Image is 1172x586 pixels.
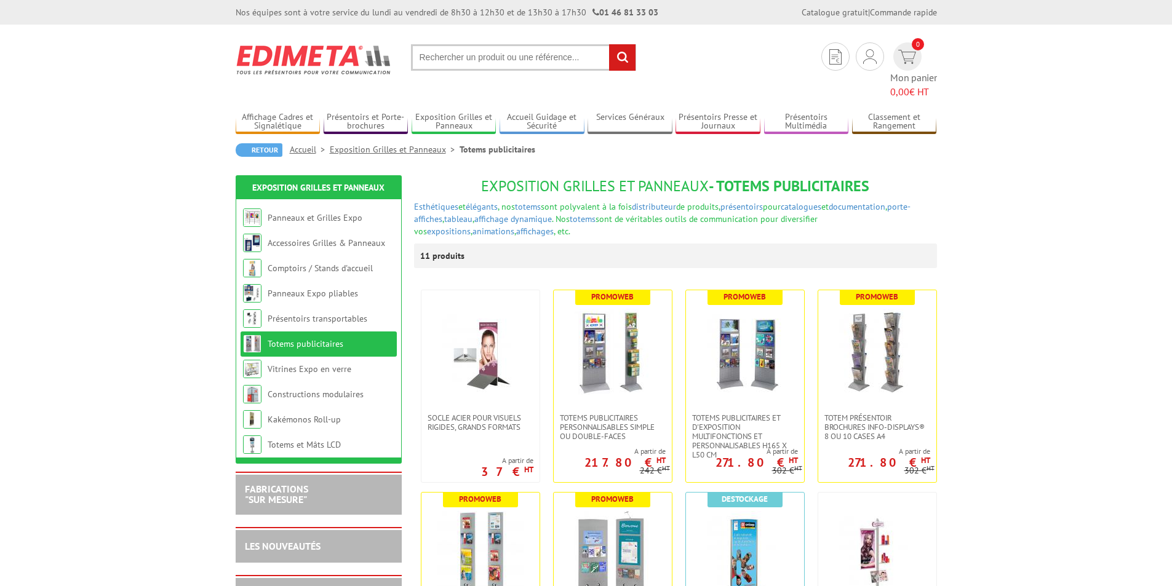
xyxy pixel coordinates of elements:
a: animations [472,226,514,237]
a: Accueil [290,144,330,155]
a: Services Généraux [588,112,672,132]
img: Vitrines Expo en verre [243,360,261,378]
img: Totems publicitaires personnalisables simple ou double-faces [570,309,656,395]
b: Promoweb [591,291,634,302]
span: A partir de [554,446,666,456]
span: sont de véritables outils de communication pour diversifier vos [414,213,818,237]
b: Promoweb [724,291,766,302]
img: devis rapide [898,50,916,64]
span: A partir de [481,456,533,465]
p: 302 € [904,466,935,475]
li: Totems publicitaires [460,143,535,156]
a: Exposition Grilles et Panneaux [252,182,385,193]
span: sont polyvalent à la fois de produits, pour et , , , . Nos [414,201,911,224]
a: Totems et Mâts LCD [268,439,341,450]
a: Kakémonos Roll-up [268,414,341,425]
span: Totem Présentoir brochures Info-Displays® 8 ou 10 cases A4 [824,413,930,441]
a: catalogues [781,201,821,212]
b: Destockage [722,494,768,504]
img: Totems publicitaires [243,335,261,353]
a: Totems publicitaires et d'exposition multifonctions et personnalisables H165 x L50 cm [686,413,804,459]
p: 271.80 € [716,459,798,466]
a: Socle acier pour visuels rigides, grands formats [421,413,540,432]
a: affichages [516,226,554,237]
span: , , , etc. [471,226,570,237]
a: distributeur [632,201,676,212]
span: Exposition Grilles et Panneaux [481,176,709,196]
div: | [802,6,937,18]
a: porte-affiches [414,201,911,224]
a: présentoirs [720,201,763,212]
h1: - Totems publicitaires [414,178,937,194]
sup: HT [794,464,802,472]
strong: 01 46 81 33 03 [592,7,658,18]
span: Mon panier [890,71,937,99]
a: affichage dynamique [474,213,552,224]
img: Accessoires Grilles & Panneaux [243,234,261,252]
a: Panneaux et Grilles Expo [268,212,362,223]
a: Présentoirs Presse et Journaux [676,112,760,132]
sup: HT [656,455,666,465]
a: tableau [444,213,472,224]
img: Présentoirs transportables [243,309,261,328]
a: Accessoires Grilles & Panneaux [268,237,385,248]
a: Comptoirs / Stands d'accueil [268,263,373,274]
a: Constructions modulaires [268,389,364,400]
sup: HT [662,464,670,472]
a: Panneaux Expo pliables [268,288,358,299]
a: Exposition Grilles et Panneaux [412,112,496,132]
div: Nos équipes sont à votre service du lundi au vendredi de 8h30 à 12h30 et de 13h30 à 17h30 [236,6,658,18]
img: Socle acier pour visuels rigides, grands formats [437,309,524,395]
a: élégants [466,201,498,212]
a: totems [515,201,541,212]
img: devis rapide [863,49,877,64]
span: 0 [912,38,924,50]
span: 0,00 [890,85,909,98]
a: Exposition Grilles et Panneaux [330,144,460,155]
a: Totems publicitaires personnalisables simple ou double-faces [554,413,672,441]
a: Retour [236,143,282,157]
a: totems [570,213,596,224]
p: 217.80 € [584,459,666,466]
img: Panneaux et Grilles Expo [243,208,261,227]
p: 37 € [481,468,533,475]
img: Constructions modulaires [243,385,261,403]
img: devis rapide [829,49,842,65]
img: Kakémonos Roll-up [243,410,261,429]
a: Présentoirs Multimédia [764,112,849,132]
p: 242 € [640,466,670,475]
a: Présentoirs et Porte-brochures [324,112,409,132]
sup: HT [789,455,798,465]
img: Comptoirs / Stands d'accueil [243,259,261,277]
a: Catalogue gratuit [802,7,868,18]
a: Affichage Cadres et Signalétique [236,112,321,132]
a: Accueil Guidage et Sécurité [500,112,584,132]
a: Classement et Rangement [852,112,937,132]
input: Rechercher un produit ou une référence... [411,44,636,71]
span: Totems publicitaires personnalisables simple ou double-faces [560,413,666,441]
a: expositions [427,226,471,237]
img: Panneaux Expo pliables [243,284,261,303]
a: Esthétiques [414,201,458,212]
a: Présentoirs transportables [268,313,367,324]
p: 271.80 € [848,459,930,466]
a: Totem Présentoir brochures Info-Displays® 8 ou 10 cases A4 [818,413,936,441]
span: Socle acier pour visuels rigides, grands formats [428,413,533,432]
sup: HT [921,455,930,465]
a: devis rapide 0 Mon panier 0,00€ HT [890,42,937,99]
sup: HT [927,464,935,472]
span: Totems publicitaires et d'exposition multifonctions et personnalisables H165 x L50 cm [692,413,798,459]
a: LES NOUVEAUTÉS [245,540,321,552]
a: Vitrines Expo en verre [268,363,351,374]
img: Edimeta [236,37,393,82]
p: 11 produits [420,244,466,268]
b: Promoweb [459,494,501,504]
span: A partir de [818,446,930,456]
img: Totem Présentoir brochures Info-Displays® 8 ou 10 cases A4 [834,309,920,395]
a: Totems publicitaires [268,338,343,349]
p: et , nos [414,200,937,237]
p: 302 € [772,466,802,475]
span: € HT [890,85,937,99]
img: Totems publicitaires et d'exposition multifonctions et personnalisables H165 x L50 cm [702,309,788,395]
sup: HT [524,464,533,475]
